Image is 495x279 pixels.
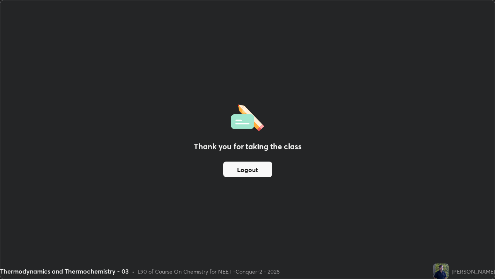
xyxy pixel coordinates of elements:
div: L90 of Course On Chemistry for NEET -Conquer-2 - 2026 [138,267,280,276]
img: offlineFeedback.1438e8b3.svg [231,102,264,131]
img: 924660acbe704701a98f0fe2bdf2502a.jpg [433,263,449,279]
div: [PERSON_NAME] [452,267,495,276]
button: Logout [223,162,272,177]
div: • [132,267,135,276]
h2: Thank you for taking the class [194,141,302,152]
